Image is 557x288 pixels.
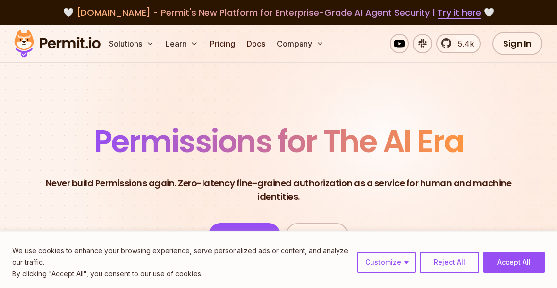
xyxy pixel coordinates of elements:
a: Try it here [438,6,481,19]
button: Customize [357,252,416,273]
span: Permissions for The AI Era [94,120,464,163]
span: [DOMAIN_NAME] - Permit's New Platform for Enterprise-Grade AI Agent Security | [76,6,481,18]
p: By clicking "Accept All", you consent to our use of cookies. [12,268,350,280]
span: 5.4k [452,38,474,49]
a: Sign In [492,32,542,55]
button: Learn [162,34,202,53]
p: Never build Permissions again. Zero-latency fine-grained authorization as a service for human and... [31,176,526,204]
img: Permit logo [10,27,105,60]
a: Talk to Us [286,223,348,246]
a: Pricing [206,34,239,53]
p: We use cookies to enhance your browsing experience, serve personalized ads or content, and analyz... [12,245,350,268]
a: Get Started [209,223,281,246]
button: Solutions [105,34,158,53]
button: Company [273,34,328,53]
button: Accept All [483,252,545,273]
a: Docs [243,34,269,53]
button: Reject All [420,252,479,273]
a: 5.4k [436,34,481,53]
div: 🤍 🤍 [23,6,534,19]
